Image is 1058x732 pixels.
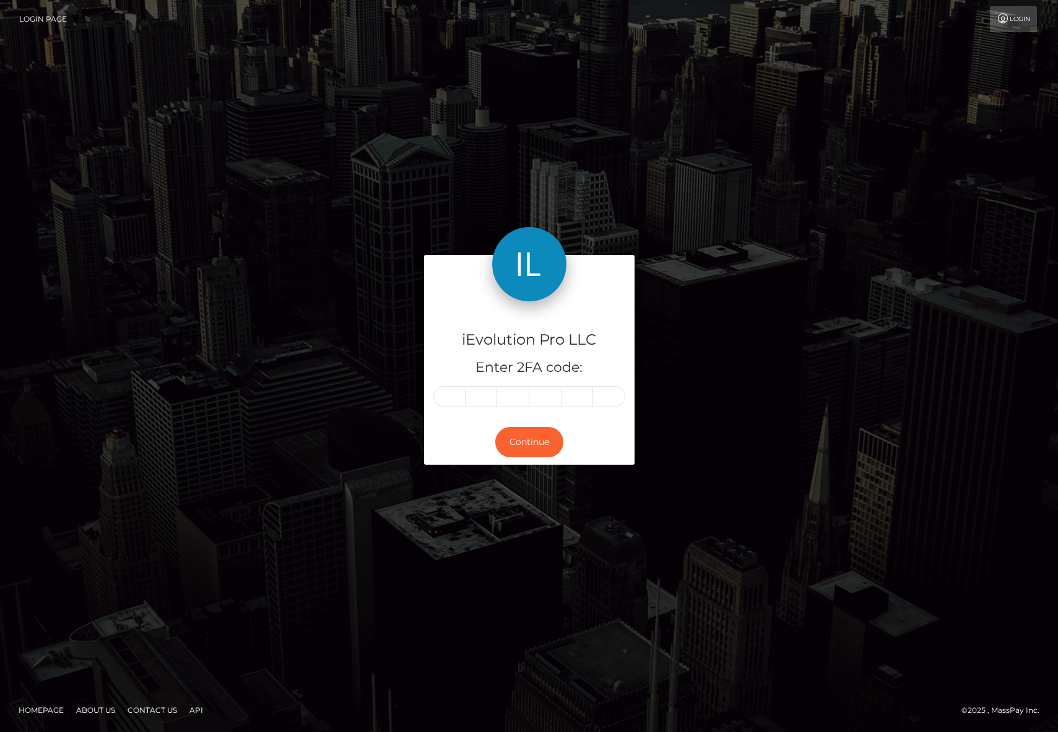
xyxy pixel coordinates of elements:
a: Homepage [14,700,69,720]
a: API [184,700,208,720]
div: © 2025 , MassPay Inc. [961,704,1049,717]
button: Continue [495,427,563,457]
a: About Us [71,700,120,720]
a: Login [990,6,1037,32]
img: iEvolution Pro LLC [492,227,566,301]
h5: Enter 2FA code: [433,358,625,377]
h4: iEvolution Pro LLC [433,329,625,351]
a: Login Page [19,6,67,32]
a: Contact Us [123,700,182,720]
